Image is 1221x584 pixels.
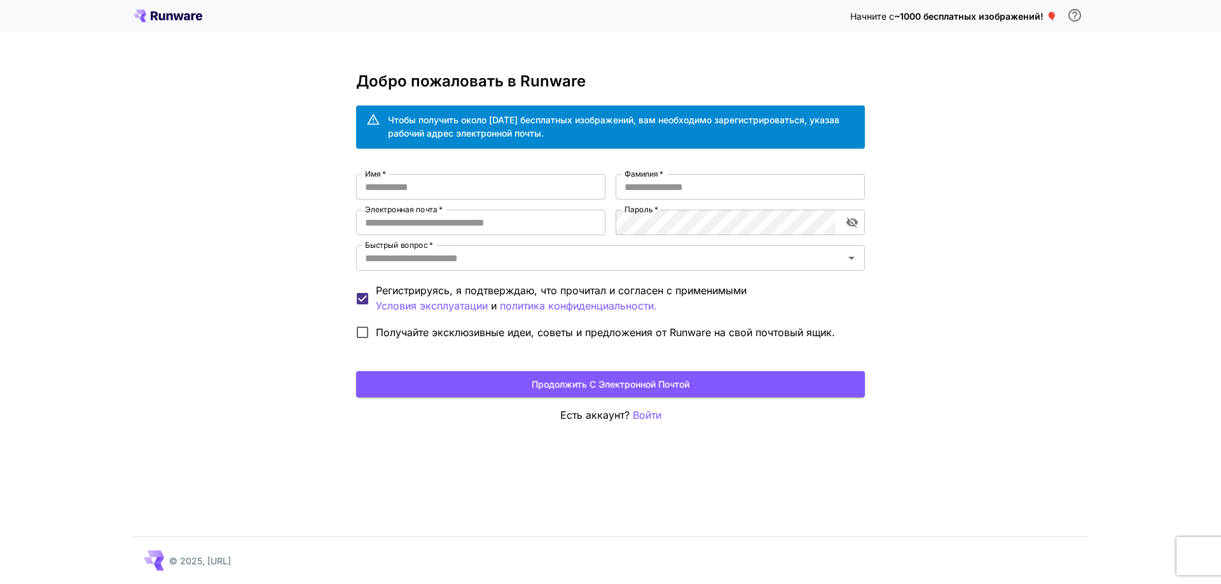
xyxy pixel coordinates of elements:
font: Добро пожаловать в Runware [356,72,586,90]
font: Быстрый вопрос [365,240,427,250]
font: Пароль [624,205,652,214]
font: Есть аккаунт? [560,409,630,421]
font: Электронная почта [365,205,437,214]
button: Открыть [843,249,860,267]
font: © 2025, [URL] [169,555,231,566]
font: ~1000 бесплатных изображений! 🎈 [894,11,1057,22]
font: Получайте эксклюзивные идеи, советы и предложения от Runware на свой почтовый ящик. [376,326,835,339]
font: Фамилия [624,169,658,179]
font: Имя [365,169,381,179]
font: Регистрируясь, я подтверждаю, что прочитал и согласен с применимыми [376,284,747,297]
button: Регистрируясь, я подтверждаю, что прочитал и согласен с применимыми Условия эксплуатации и [500,298,657,314]
button: включить видимость пароля [841,211,864,234]
font: Начните с [850,11,894,22]
font: политика конфиденциальности. [500,299,657,312]
button: Войти [633,407,661,423]
font: Войти [633,409,661,421]
font: и [491,299,497,312]
font: Условия эксплуатации [376,299,488,312]
button: Регистрируясь, я подтверждаю, что прочитал и согласен с применимыми и политика конфиденциальности. [376,298,488,314]
button: Продолжить с электронной почтой [356,371,865,397]
button: Чтобы получить бесплатный кредит, вам необходимо зарегистрироваться, указав рабочий адрес электро... [1062,3,1087,28]
font: Чтобы получить около [DATE] бесплатных изображений, вам необходимо зарегистрироваться, указав раб... [388,114,839,139]
font: Продолжить с электронной почтой [532,379,689,390]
